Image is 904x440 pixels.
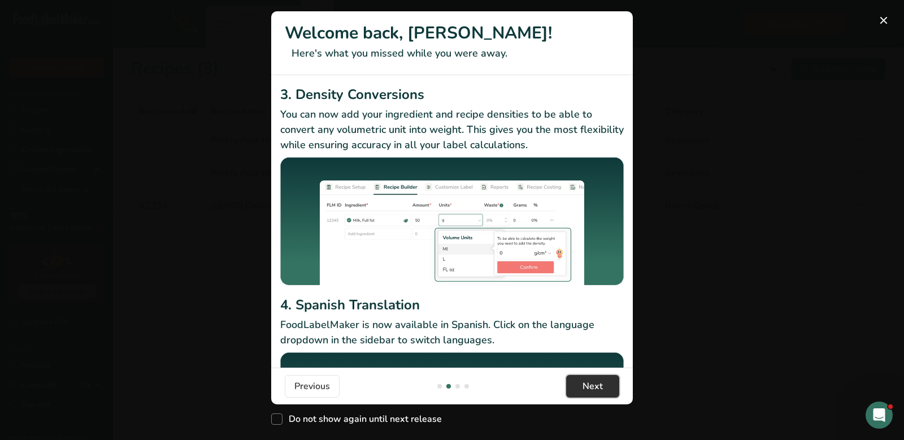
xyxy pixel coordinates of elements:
p: FoodLabelMaker is now available in Spanish. Click on the language dropdown in the sidebar to swit... [280,317,624,348]
button: Previous [285,375,340,398]
span: Do not show again until next release [282,413,442,425]
p: You can now add your ingredient and recipe densities to be able to convert any volumetric unit in... [280,107,624,153]
h2: 3. Density Conversions [280,84,624,105]
p: Here's what you missed while you were away. [285,46,619,61]
h1: Welcome back, [PERSON_NAME]! [285,20,619,46]
h2: 4. Spanish Translation [280,295,624,315]
iframe: Intercom live chat [866,402,893,429]
button: Next [566,375,619,398]
span: Next [583,379,603,393]
span: Previous [294,379,330,393]
img: Density Conversions [280,157,624,291]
